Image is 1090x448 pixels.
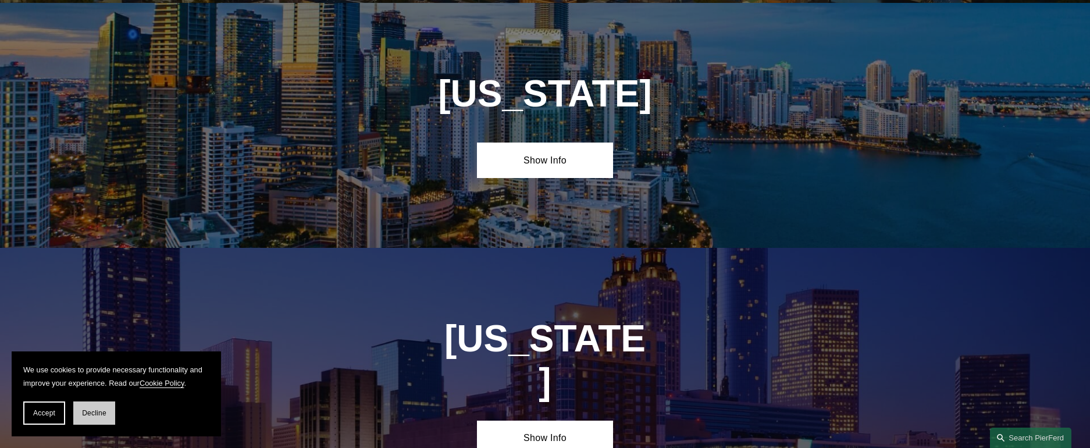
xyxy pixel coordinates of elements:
h1: [US_STATE] [443,318,647,403]
a: Search this site [990,428,1071,448]
p: We use cookies to provide necessary functionality and improve your experience. Read our . [23,363,209,390]
button: Decline [73,401,115,425]
span: Decline [82,409,106,417]
a: Show Info [477,143,612,177]
section: Cookie banner [12,351,221,436]
span: Accept [33,409,55,417]
a: Cookie Policy [140,379,184,387]
h1: [US_STATE] [409,73,681,115]
button: Accept [23,401,65,425]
